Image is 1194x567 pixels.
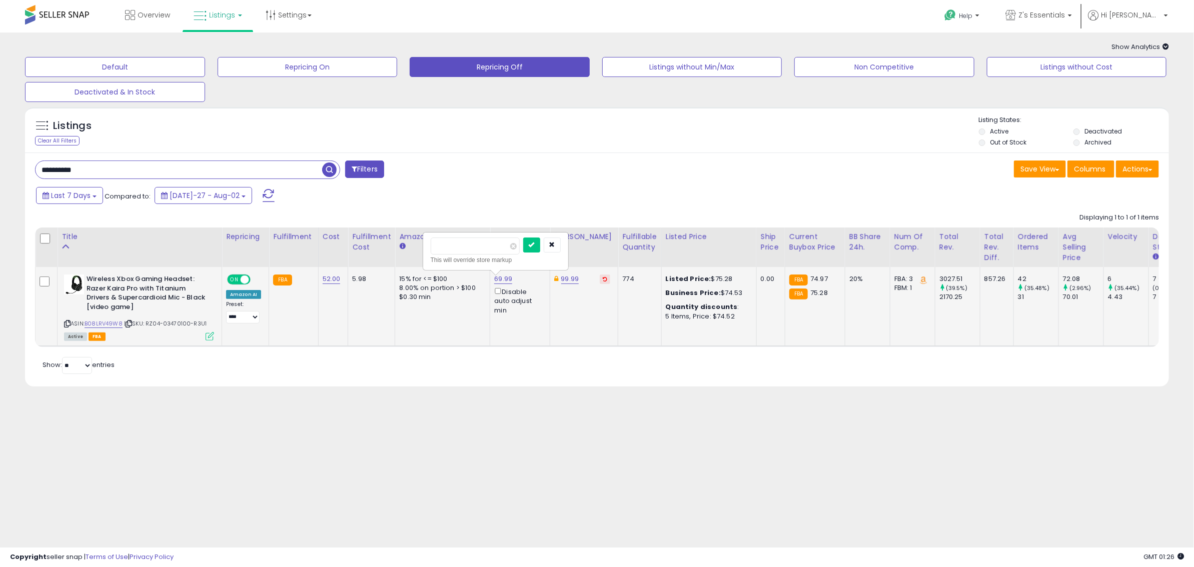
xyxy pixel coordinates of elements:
div: This will override store markup [431,255,561,265]
span: OFF [249,275,265,284]
div: FBA: 3 [894,274,927,283]
span: Show: entries [43,360,115,369]
b: Business Price: [666,288,721,297]
div: Listed Price [666,231,752,242]
small: Amazon Fees. [399,242,405,251]
div: Total Rev. Diff. [984,231,1009,263]
span: Listings [209,10,235,20]
div: Current Buybox Price [789,231,841,252]
div: 5.98 [352,274,387,283]
div: [PERSON_NAME] [554,231,614,242]
div: 0.00 [761,274,777,283]
div: Days In Stock [1153,231,1189,252]
div: Amazon AI [226,290,261,299]
b: Quantity discounts [666,302,738,311]
small: (35.44%) [1114,284,1139,292]
img: 41mgtzxhvtL._SL40_.jpg [64,274,84,294]
button: Last 7 Days [36,187,103,204]
label: Out of Stock [990,138,1026,146]
span: FBA [89,332,106,341]
div: Velocity [1108,231,1144,242]
span: 75.28 [810,288,828,297]
div: Displaying 1 to 1 of 1 items [1079,213,1159,222]
div: $74.53 [666,288,749,297]
div: Cost [323,231,344,242]
div: Ordered Items [1018,231,1054,252]
label: Deactivated [1084,127,1122,135]
small: Days In Stock. [1153,252,1159,261]
button: Non Competitive [794,57,974,77]
div: 72.08 [1063,274,1103,283]
div: 3027.51 [939,274,980,283]
span: Compared to: [105,191,151,201]
span: Columns [1074,164,1105,174]
div: Avg Selling Price [1063,231,1099,263]
label: Archived [1084,138,1111,146]
div: Fulfillment Cost [352,231,391,252]
a: Help [936,1,989,32]
div: 5 Items, Price: $74.52 [666,312,749,321]
b: Wireless Xbox Gaming Headset: Razer Kaira Pro with Titanium Drivers & Supercardioid Mic - Black [... [87,274,208,314]
span: ON [228,275,241,284]
div: 20% [849,274,882,283]
button: Deactivated & In Stock [25,82,205,102]
span: | SKU: RZ04-03470100-R3U1 [124,319,207,327]
div: Title [62,231,218,242]
small: (0%) [1153,284,1167,292]
button: Filters [345,160,384,178]
div: 2170.25 [939,292,980,301]
i: Get Help [944,9,956,21]
div: 857.26 [984,274,1006,283]
div: ASIN: [64,274,214,339]
label: Active [990,127,1008,135]
small: (2.96%) [1069,284,1091,292]
button: Listings without Cost [987,57,1167,77]
div: 42 [1018,274,1058,283]
div: FBM: 1 [894,283,927,292]
button: Save View [1014,160,1066,177]
div: 7 (100%) [1153,292,1193,301]
small: (35.48%) [1024,284,1049,292]
button: Columns [1067,160,1114,177]
button: Default [25,57,205,77]
div: 6 [1108,274,1148,283]
a: 69.99 [494,274,512,284]
h5: Listings [53,119,92,133]
span: 74.97 [810,274,828,283]
div: 31 [1018,292,1058,301]
small: (39.5%) [946,284,967,292]
p: Listing States: [979,115,1169,125]
small: FBA [789,288,808,299]
div: Total Rev. [939,231,976,252]
span: Z's Essentials [1018,10,1065,20]
div: Disable auto adjust min [494,286,542,315]
div: Num of Comp. [894,231,931,252]
span: Help [959,11,972,20]
div: Preset: [226,301,261,323]
a: B08LRV49W8 [85,319,123,328]
div: Clear All Filters [35,136,80,145]
div: Fulfillable Quantity [622,231,657,252]
div: Ship Price [761,231,781,252]
span: Last 7 Days [51,190,91,200]
span: Hi [PERSON_NAME] [1101,10,1161,20]
span: All listings currently available for purchase on Amazon [64,332,87,341]
div: 8.00% on portion > $100 [399,283,482,292]
div: Repricing [226,231,265,242]
small: FBA [789,274,808,285]
div: 774 [622,274,653,283]
div: 7 (100%) [1153,274,1193,283]
div: 15% for <= $100 [399,274,482,283]
span: Overview [138,10,170,20]
div: $0.30 min [399,292,482,301]
button: Listings without Min/Max [602,57,782,77]
button: Actions [1116,160,1159,177]
button: [DATE]-27 - Aug-02 [155,187,252,204]
small: FBA [273,274,292,285]
div: Min Price [494,231,546,242]
span: Show Analytics [1111,42,1169,51]
div: Amazon Fees [399,231,486,242]
button: Repricing On [218,57,398,77]
a: 99.99 [561,274,579,284]
div: BB Share 24h. [849,231,886,252]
